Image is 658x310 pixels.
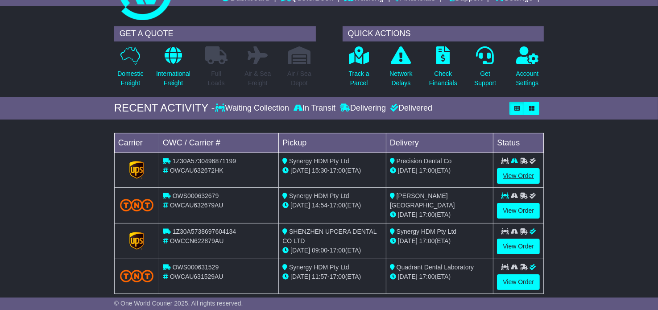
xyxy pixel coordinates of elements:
[289,264,349,271] span: Synergy HDM Pty Ltd
[497,168,540,184] a: View Order
[330,167,345,174] span: 17:00
[390,192,455,209] span: [PERSON_NAME][GEOGRAPHIC_DATA]
[330,273,345,280] span: 17:00
[343,26,544,41] div: QUICK ACTIONS
[516,69,539,88] p: Account Settings
[312,167,327,174] span: 15:30
[117,46,144,93] a: DomesticFreight
[349,69,369,88] p: Track a Parcel
[497,203,540,219] a: View Order
[173,264,219,271] span: OWS000631529
[244,69,271,88] p: Air & Sea Freight
[330,202,345,209] span: 17:00
[390,210,490,219] div: (ETA)
[282,166,382,175] div: - (ETA)
[397,157,452,165] span: Precision Dental Co
[114,133,159,153] td: Carrier
[419,273,435,280] span: 17:00
[497,239,540,254] a: View Order
[389,46,413,93] a: NetworkDelays
[388,103,432,113] div: Delivered
[429,69,457,88] p: Check Financials
[282,201,382,210] div: - (ETA)
[312,247,327,254] span: 09:00
[282,272,382,281] div: - (ETA)
[419,211,435,218] span: 17:00
[389,69,412,88] p: Network Delays
[338,103,388,113] div: Delivering
[129,161,145,179] img: GetCarrierServiceLogo
[386,133,493,153] td: Delivery
[312,273,327,280] span: 11:57
[398,237,418,244] span: [DATE]
[170,167,223,174] span: OWCAU632672HK
[159,133,278,153] td: OWC / Carrier #
[429,46,458,93] a: CheckFinancials
[170,273,223,280] span: OWCAU631529AU
[419,167,435,174] span: 17:00
[282,246,382,255] div: - (ETA)
[398,211,418,218] span: [DATE]
[289,192,349,199] span: Synergy HDM Pty Ltd
[497,274,540,290] a: View Order
[397,228,457,235] span: Synergy HDM Pty Ltd
[330,247,345,254] span: 17:00
[397,264,474,271] span: Quadrant Dental Laboratory
[390,236,490,246] div: (ETA)
[390,272,490,281] div: (ETA)
[215,103,291,113] div: Waiting Collection
[398,273,418,280] span: [DATE]
[398,167,418,174] span: [DATE]
[493,133,544,153] td: Status
[312,202,327,209] span: 14:54
[156,46,191,93] a: InternationalFreight
[279,133,386,153] td: Pickup
[289,157,349,165] span: Synergy HDM Pty Ltd
[114,102,215,115] div: RECENT ACTIVITY -
[287,69,311,88] p: Air / Sea Depot
[419,237,435,244] span: 17:00
[120,270,153,282] img: TNT_Domestic.png
[173,157,236,165] span: 1Z30A5730496871199
[117,69,143,88] p: Domestic Freight
[290,167,310,174] span: [DATE]
[114,300,243,307] span: © One World Courier 2025. All rights reserved.
[170,202,223,209] span: OWCAU632679AU
[348,46,370,93] a: Track aParcel
[205,69,228,88] p: Full Loads
[129,232,145,250] img: GetCarrierServiceLogo
[290,202,310,209] span: [DATE]
[170,237,224,244] span: OWCCN622879AU
[290,247,310,254] span: [DATE]
[390,166,490,175] div: (ETA)
[173,228,236,235] span: 1Z30A5738697604134
[290,273,310,280] span: [DATE]
[474,69,496,88] p: Get Support
[156,69,190,88] p: International Freight
[516,46,539,93] a: AccountSettings
[474,46,497,93] a: GetSupport
[282,228,377,244] span: SHENZHEN UPCERA DENTAL CO LTD
[120,199,153,211] img: TNT_Domestic.png
[114,26,316,41] div: GET A QUOTE
[173,192,219,199] span: OWS000632679
[291,103,338,113] div: In Transit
